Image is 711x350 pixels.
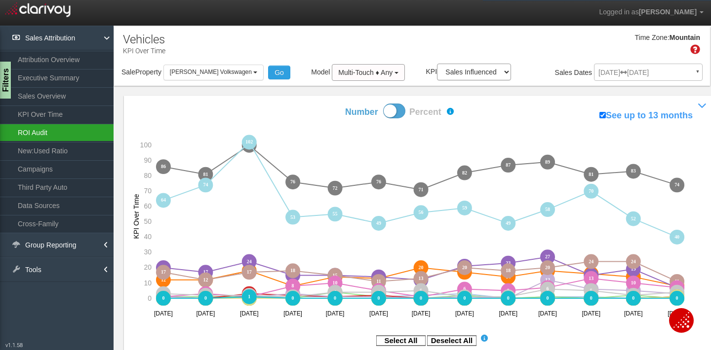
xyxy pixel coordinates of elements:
text: 20 [144,264,152,272]
text: 87 [507,162,512,168]
text: 58 [546,207,551,212]
text: 20 [419,265,424,270]
text: 27 [546,254,551,259]
text: 80 [144,172,152,179]
text: 1 [591,294,593,299]
text: 76 [377,179,382,184]
span: [PERSON_NAME] [639,8,697,16]
span: Sale [121,68,135,76]
text: 30 [144,248,152,256]
text: 5 [378,288,380,293]
button: Go [268,66,290,79]
text: 13 [377,276,382,281]
text: 7 [677,285,679,290]
text: [DATE] [456,310,474,317]
text: 0 [508,295,510,301]
text: 5 [633,288,635,293]
text: 56 [419,210,424,215]
text: 90 [144,156,152,164]
text: 81 [590,172,594,177]
text: 5 [420,288,423,293]
text: 89 [546,159,551,165]
text: 12 [203,277,208,282]
text: 18 [507,268,512,273]
text: 71 [419,187,424,192]
text: 17 [247,270,252,275]
button: [PERSON_NAME] Volkswagen [163,65,264,80]
i: Show / Hide Performance Chart [695,99,710,113]
text: 2 [204,292,207,298]
text: 14 [632,274,637,280]
text: 1 [677,294,679,299]
text: 20 [463,265,468,270]
text: 3 [248,291,251,296]
text: 0 [420,295,423,301]
text: 0 [547,295,550,301]
text: 76 [291,179,296,184]
text: 17 [161,270,166,275]
text: 3 [162,291,165,296]
text: 4 [677,289,679,295]
text: 11 [675,279,680,284]
text: 102 [246,139,253,144]
text: 1 [420,294,423,299]
text: 72 [333,185,338,191]
text: 50 [144,217,152,225]
span: Multi-Touch ♦ Any [338,69,393,76]
label: KPI [426,64,512,80]
label: See up to 13 months [599,109,693,122]
text: 15 [590,273,594,278]
text: 15 [291,273,296,278]
button: Multi-Touch ♦ Any [332,64,405,81]
text: 13 [590,276,594,281]
text: 70 [144,187,152,195]
text: 100 [246,142,253,147]
text: KPI Over Time [132,194,140,239]
text: 40 [675,234,680,240]
text: [DATE] [539,310,558,317]
text: 40 [144,233,152,241]
text: 60 [144,202,152,210]
text: 18 [247,268,252,273]
text: [DATE] [625,310,644,317]
text: [DATE] [284,310,303,317]
text: 10 [144,279,152,287]
text: 4 [378,289,380,295]
text: [DATE] [370,310,389,317]
span: Logged in as [599,8,638,16]
text: [DATE] [669,310,687,317]
select: KPI [437,64,511,80]
text: 6 [591,286,593,292]
text: 6 [547,286,550,292]
text: 81 [203,172,208,177]
text: 0 [334,295,337,301]
text: 0 [677,295,679,301]
text: 49 [377,220,382,226]
text: 3 [204,291,207,296]
text: [DATE] [500,310,518,317]
text: 3 [292,291,294,296]
text: 18 [291,268,296,273]
text: 0 [633,295,635,301]
text: 2 [633,292,635,298]
text: 0 [378,295,380,301]
text: 21 [463,263,468,269]
text: [DATE] [326,310,345,317]
text: [DATE] [197,310,215,317]
text: 1 [547,294,550,299]
p: KPI Over Time [123,43,165,56]
text: 52 [632,216,637,221]
text: 14 [333,274,338,280]
span: [PERSON_NAME] Volkswagen [170,69,252,75]
div: Time Zone: [632,33,670,43]
text: 19 [632,266,637,272]
text: 24 [632,259,637,264]
text: 0 [292,295,294,301]
span: Sales [555,69,572,76]
text: 20 [161,265,166,270]
text: 0 [148,294,152,302]
text: 74 [675,182,680,187]
text: 20 [546,265,551,270]
text: 1 [508,294,510,299]
text: 53 [291,214,296,220]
